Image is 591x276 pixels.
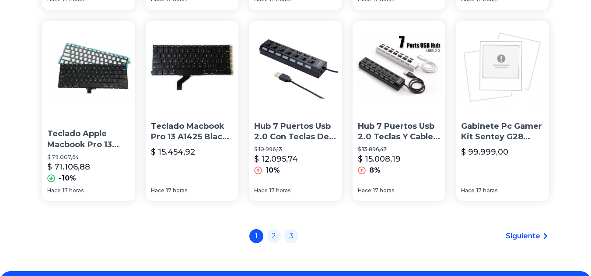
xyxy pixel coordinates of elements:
p: Hub 7 Puertos Usb 2.0 Teclas Y Cable Alimentación Usb Extra [358,121,441,143]
img: Hub 7 Puertos Usb 2.0 Teclas Y Cable Alimentación Usb Extra [353,21,446,114]
a: Hub 7 Puertos Usb 2.0 Teclas Y Cable Alimentación Usb ExtraHub 7 Puertos Usb 2.0 Teclas Y Cable A... [353,21,446,201]
img: Hub 7 Puertos Usb 2.0 Con Teclas De Corte Individuales [249,21,342,114]
span: Hace [151,187,164,194]
img: Gabinete Pc Gamer Kit Sentey G28 500w Teclado Mouse Parlante [456,21,549,114]
span: 17 horas [269,187,290,194]
span: Siguiente [506,231,540,241]
p: $ 15.008,19 [358,153,401,165]
img: Teclado Macbook Pro 13 A1425 Black Esp O Us Applemartinez [146,21,239,114]
p: Hub 7 Puertos Usb 2.0 Con Teclas De Corte Individuales [254,121,337,143]
a: Teclado Macbook Pro 13 A1425 Black Esp O Us ApplemartinezTeclado Macbook Pro 13 A1425 Black Esp O... [146,21,239,201]
p: Teclado Apple Macbook Pro 13 A1278 Ingles Backlit [GEOGRAPHIC_DATA] [47,128,137,150]
p: $ 79.007,64 [47,154,137,161]
a: Teclado Apple Macbook Pro 13 A1278 Ingles Backlit Zona NorteTeclado Apple Macbook Pro 13 A1278 In... [42,21,135,201]
a: 2 [267,229,281,243]
p: $ 10.996,13 [254,146,337,153]
a: Siguiente [506,231,549,241]
span: Hace [254,187,268,194]
a: 3 [284,229,298,243]
p: -10% [59,173,76,184]
p: Teclado Macbook Pro 13 A1425 Black Esp O Us Applemartinez [151,121,234,143]
p: $ 99.999,00 [461,146,508,158]
span: Hace [461,187,475,194]
img: Teclado Apple Macbook Pro 13 A1278 Ingles Backlit Zona Norte [42,21,143,121]
p: $ 13.896,47 [358,146,441,153]
span: 17 horas [373,187,394,194]
p: $ 15.454,92 [151,146,195,158]
a: Gabinete Pc Gamer Kit Sentey G28 500w Teclado Mouse ParlanteGabinete Pc Gamer Kit Sentey G28 500w... [456,21,549,201]
p: 10% [266,165,280,176]
span: 17 horas [63,187,84,194]
p: 8% [369,165,381,176]
a: Hub 7 Puertos Usb 2.0 Con Teclas De Corte IndividualesHub 7 Puertos Usb 2.0 Con Teclas De Corte I... [249,21,342,201]
p: $ 12.095,74 [254,153,298,165]
span: 17 horas [476,187,497,194]
span: 17 horas [166,187,187,194]
span: Hace [47,187,61,194]
p: $ 71.106,88 [47,161,90,173]
p: Gabinete Pc Gamer Kit Sentey G28 500w Teclado Mouse Parlante [461,121,544,143]
span: Hace [358,187,371,194]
